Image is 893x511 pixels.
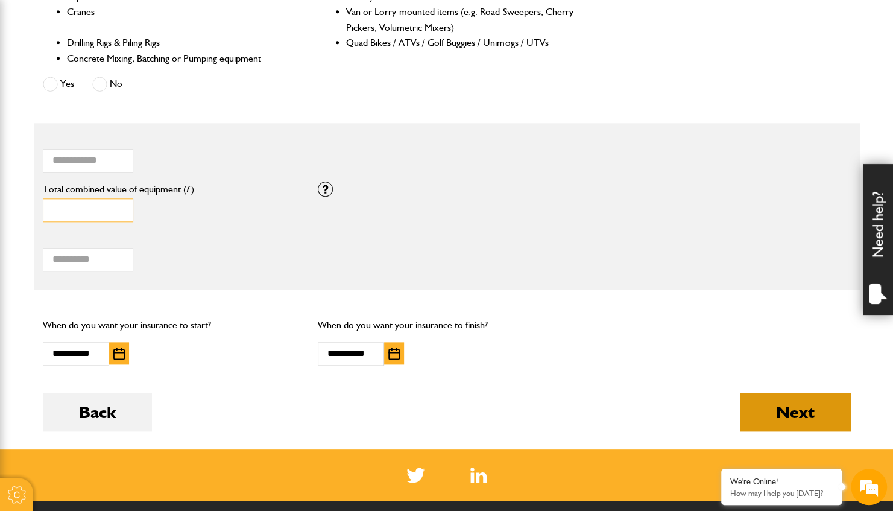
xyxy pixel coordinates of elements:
[164,372,219,388] em: Start Chat
[406,468,425,483] img: Twitter
[67,51,295,66] li: Concrete Mixing, Batching or Pumping equipment
[740,393,851,431] button: Next
[16,218,220,362] textarea: Type your message and hit 'Enter'
[43,77,74,92] label: Yes
[470,468,487,483] img: Linked In
[92,77,122,92] label: No
[16,183,220,209] input: Enter your phone number
[21,67,51,84] img: d_20077148190_company_1631870298795_20077148190
[43,185,300,194] label: Total combined value of equipment (£)
[730,489,833,498] p: How may I help you today?
[470,468,487,483] a: LinkedIn
[388,348,400,360] img: Choose date
[346,35,575,51] li: Quad Bikes / ATVs / Golf Buggies / Unimogs / UTVs
[43,317,300,333] p: When do you want your insurance to start?
[63,68,203,83] div: Chat with us now
[318,317,575,333] p: When do you want your insurance to finish?
[346,4,575,35] li: Van or Lorry-mounted items (e.g. Road Sweepers, Cherry Pickers, Volumetric Mixers)
[863,164,893,315] div: Need help?
[67,4,295,35] li: Cranes
[730,477,833,487] div: We're Online!
[16,112,220,138] input: Enter your last name
[198,6,227,35] div: Minimize live chat window
[113,348,125,360] img: Choose date
[16,147,220,174] input: Enter your email address
[43,393,152,431] button: Back
[67,35,295,51] li: Drilling Rigs & Piling Rigs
